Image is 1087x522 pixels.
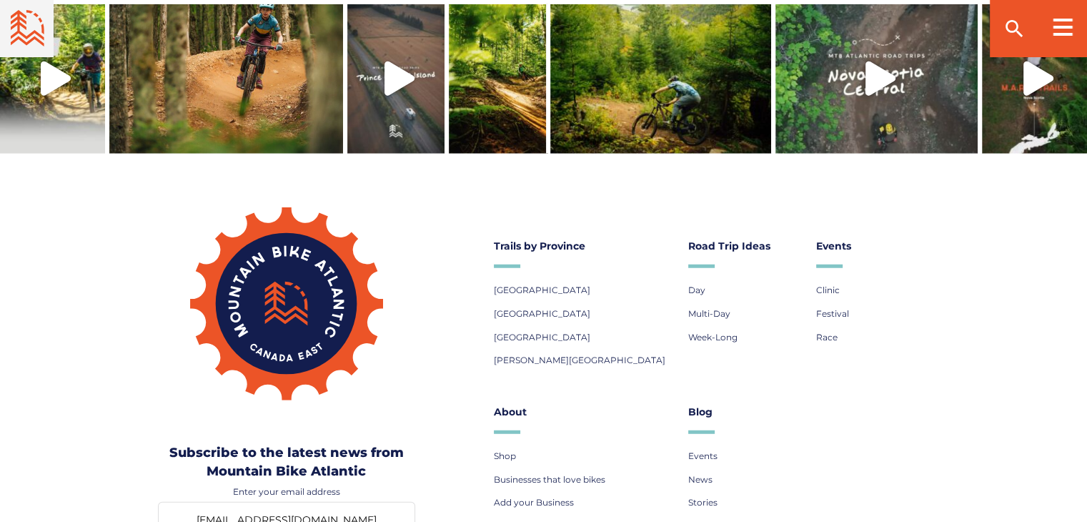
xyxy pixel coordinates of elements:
a: Events [816,236,930,256]
a: News [688,471,713,488]
span: Events [688,450,718,461]
span: Add your Business [494,497,574,508]
a: [GEOGRAPHIC_DATA] [494,305,590,322]
a: [GEOGRAPHIC_DATA] [494,328,590,346]
span: Events [816,240,851,252]
img: Mountain Bike Atlantic [190,207,383,400]
ion-icon: search [1003,17,1026,40]
span: About [494,405,527,418]
span: Day [688,285,705,295]
a: Clinic [816,281,840,299]
span: Week-Long [688,332,738,343]
span: [GEOGRAPHIC_DATA] [494,285,590,295]
h3: Subscribe to the latest news from Mountain Bike Atlantic [158,443,415,481]
a: About [494,402,674,422]
a: Festival [816,305,849,322]
a: Trails by Province [494,236,674,256]
span: [GEOGRAPHIC_DATA] [494,308,590,319]
a: Road Trip Ideas [688,236,802,256]
a: Day [688,281,705,299]
a: Shop [494,447,516,465]
a: [PERSON_NAME][GEOGRAPHIC_DATA] [494,351,665,369]
a: Week-Long [688,328,738,346]
span: Multi-Day [688,308,730,319]
span: Businesses that love bikes [494,474,605,485]
span: Shop [494,450,516,461]
label: Enter your email address [158,486,415,498]
a: Blog [688,402,802,422]
span: Stories [688,497,718,508]
span: Festival [816,308,849,319]
span: News [688,474,713,485]
a: Businesses that love bikes [494,471,605,488]
span: [GEOGRAPHIC_DATA] [494,332,590,343]
a: [GEOGRAPHIC_DATA] [494,281,590,299]
a: Stories [688,493,718,511]
a: Multi-Day [688,305,730,322]
span: Race [816,332,838,343]
a: Events [688,447,718,465]
span: Clinic [816,285,840,295]
a: Add your Business [494,493,574,511]
span: Road Trip Ideas [688,240,770,252]
span: Trails by Province [494,240,585,252]
span: Blog [688,405,713,418]
a: Race [816,328,838,346]
span: [PERSON_NAME][GEOGRAPHIC_DATA] [494,355,665,365]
